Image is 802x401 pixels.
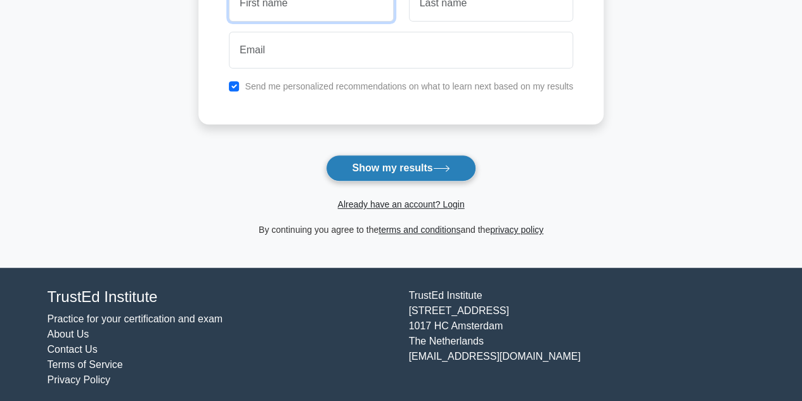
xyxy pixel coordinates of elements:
h4: TrustEd Institute [48,288,394,306]
button: Show my results [326,155,475,181]
a: Terms of Service [48,359,123,370]
div: TrustEd Institute [STREET_ADDRESS] 1017 HC Amsterdam The Netherlands [EMAIL_ADDRESS][DOMAIN_NAME] [401,288,763,388]
a: Already have an account? Login [337,199,464,209]
a: Contact Us [48,344,98,355]
a: privacy policy [490,225,543,235]
a: About Us [48,329,89,339]
label: Send me personalized recommendations on what to learn next based on my results [245,81,573,91]
a: Privacy Policy [48,374,111,385]
div: By continuing you agree to the and the [191,222,611,237]
a: Practice for your certification and exam [48,313,223,324]
input: Email [229,32,573,69]
a: terms and conditions [378,225,460,235]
